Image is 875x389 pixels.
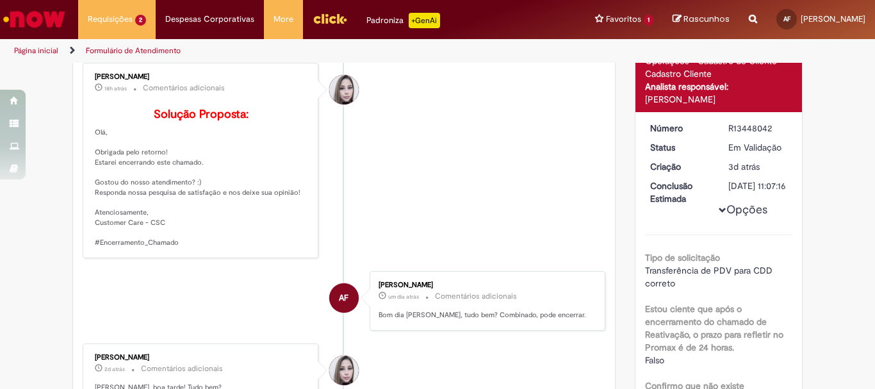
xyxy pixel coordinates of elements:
[645,252,720,263] b: Tipo de solicitação
[14,46,58,56] a: Página inicial
[641,160,719,173] dt: Criação
[379,310,592,320] p: Bom dia [PERSON_NAME], tudo bem? Combinado, pode encerrar.
[801,13,865,24] span: [PERSON_NAME]
[728,179,788,192] div: [DATE] 11:07:16
[388,293,419,301] time: 28/08/2025 11:16:36
[641,122,719,135] dt: Número
[379,281,592,289] div: [PERSON_NAME]
[641,179,719,205] dt: Conclusão Estimada
[10,39,574,63] ul: Trilhas de página
[141,363,223,374] small: Comentários adicionais
[104,85,127,92] span: 18h atrás
[644,15,653,26] span: 1
[645,93,793,106] div: [PERSON_NAME]
[135,15,146,26] span: 2
[728,122,788,135] div: R13448042
[683,13,730,25] span: Rascunhos
[728,160,788,173] div: 26/08/2025 12:01:11
[645,54,793,80] div: Operações - Cadastro de Cliente - Cadastro Cliente
[165,13,254,26] span: Despesas Corporativas
[366,13,440,28] div: Padroniza
[104,85,127,92] time: 28/08/2025 17:26:18
[435,291,517,302] small: Comentários adicionais
[154,107,249,122] b: Solução Proposta:
[143,83,225,94] small: Comentários adicionais
[645,354,664,366] span: Falso
[1,6,67,32] img: ServiceNow
[728,161,760,172] time: 26/08/2025 12:01:11
[104,365,125,373] span: 2d atrás
[95,354,308,361] div: [PERSON_NAME]
[339,283,348,313] span: AF
[329,283,359,313] div: Arthur Silva Ferreira
[606,13,641,26] span: Favoritos
[728,141,788,154] div: Em Validação
[86,46,181,56] a: Formulário de Atendimento
[88,13,133,26] span: Requisições
[388,293,419,301] span: um dia atrás
[409,13,440,28] p: +GenAi
[104,365,125,373] time: 27/08/2025 17:09:20
[274,13,293,26] span: More
[645,303,783,353] b: Estou ciente que após o encerramento do chamado de Reativação, o prazo para refletir no Promax é ...
[673,13,730,26] a: Rascunhos
[313,9,347,28] img: click_logo_yellow_360x200.png
[95,73,308,81] div: [PERSON_NAME]
[728,161,760,172] span: 3d atrás
[641,141,719,154] dt: Status
[95,108,308,248] p: Olá, Obrigada pelo retorno! Estarei encerrando este chamado. Gostou do nosso atendimento? :) Resp...
[645,265,775,289] span: Transferência de PDV para CDD correto
[329,75,359,104] div: Daniele Aparecida Queiroz
[783,15,790,23] span: AF
[645,80,793,93] div: Analista responsável:
[329,356,359,385] div: Daniele Aparecida Queiroz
